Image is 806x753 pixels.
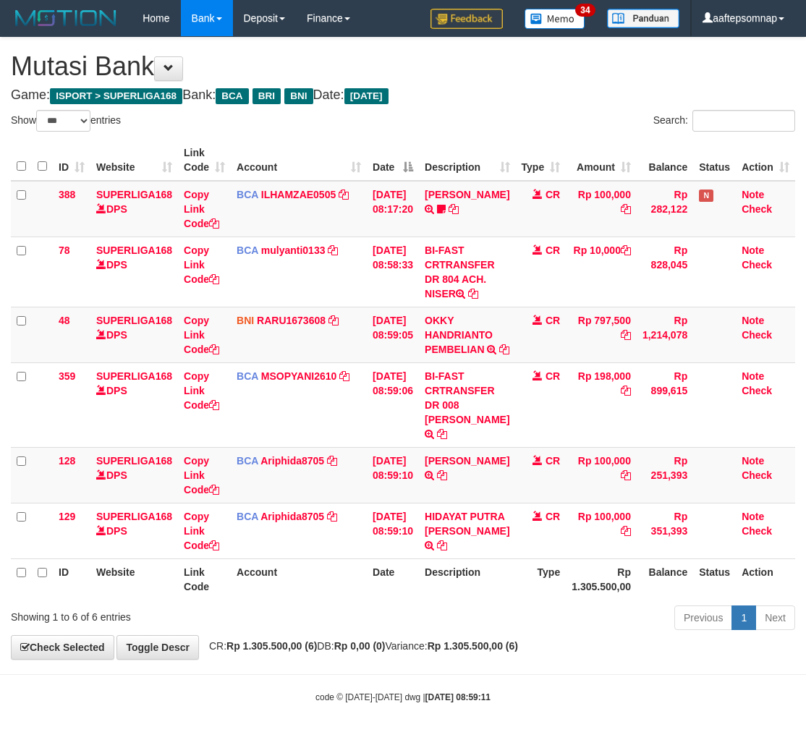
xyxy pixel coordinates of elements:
a: Copy Link Code [184,189,219,229]
a: Note [742,511,764,522]
td: DPS [90,447,178,503]
a: Check [742,259,772,271]
span: BCA [216,88,248,104]
td: [DATE] 08:59:06 [367,362,419,447]
a: Copy MSOPYANI2610 to clipboard [339,370,349,382]
th: Website: activate to sort column ascending [90,140,178,181]
th: Website [90,558,178,600]
td: Rp 100,000 [566,447,637,503]
a: Check [742,469,772,481]
td: [DATE] 08:58:33 [367,237,419,307]
img: MOTION_logo.png [11,7,121,29]
td: [DATE] 08:59:05 [367,307,419,362]
a: Check [742,385,772,396]
a: Previous [674,605,732,630]
a: Copy NANA SUDIARNA to clipboard [449,203,459,215]
td: Rp 899,615 [637,362,693,447]
span: BRI [253,88,281,104]
a: Copy BI-FAST CRTRANSFER DR 804 ACH. NISER to clipboard [468,288,478,299]
strong: Rp 0,00 (0) [334,640,386,652]
strong: [DATE] 08:59:11 [425,692,491,702]
label: Show entries [11,110,121,132]
a: Check [742,525,772,537]
div: Showing 1 to 6 of 6 entries [11,604,325,624]
span: BCA [237,244,258,256]
a: Copy ILHAMZAE0505 to clipboard [339,189,349,200]
td: [DATE] 08:17:20 [367,181,419,237]
a: OKKY HANDRIANTO PEMBELIAN [425,315,493,355]
td: Rp 100,000 [566,181,637,237]
a: Copy OKKY HANDRIANTO PEMBELIAN to clipboard [499,344,509,355]
span: BCA [237,370,258,382]
th: ID: activate to sort column ascending [53,140,90,181]
span: CR [546,244,560,256]
td: Rp 10,000 [566,237,637,307]
th: Type [516,558,567,600]
td: Rp 1,214,078 [637,307,693,362]
a: Copy Rp 198,000 to clipboard [621,385,631,396]
span: CR [546,455,560,467]
td: Rp 251,393 [637,447,693,503]
a: SUPERLIGA168 [96,189,172,200]
strong: Rp 1.305.500,00 (6) [428,640,518,652]
a: [PERSON_NAME] [425,455,509,467]
td: [DATE] 08:59:10 [367,447,419,503]
a: Check [742,329,772,341]
a: Note [742,370,764,382]
th: Type: activate to sort column ascending [516,140,567,181]
h1: Mutasi Bank [11,52,795,81]
select: Showentries [36,110,90,132]
td: DPS [90,237,178,307]
a: Copy Link Code [184,370,219,411]
small: code © [DATE]-[DATE] dwg | [315,692,491,702]
a: Copy Rp 100,000 to clipboard [621,203,631,215]
a: Ariphida8705 [260,455,324,467]
a: Copy Link Code [184,244,219,285]
th: Date: activate to sort column descending [367,140,419,181]
span: BCA [237,189,258,200]
a: Ariphida8705 [260,511,324,522]
a: Note [742,244,764,256]
th: Date [367,558,419,600]
label: Search: [653,110,795,132]
th: Description [419,558,515,600]
a: SUPERLIGA168 [96,244,172,256]
a: Copy Ariphida8705 to clipboard [327,455,337,467]
span: CR: DB: Variance: [202,640,518,652]
span: 129 [59,511,75,522]
td: Rp 282,122 [637,181,693,237]
span: BNI [237,315,254,326]
td: DPS [90,362,178,447]
td: BI-FAST CRTRANSFER DR 008 [PERSON_NAME] [419,362,515,447]
a: Copy Link Code [184,455,219,495]
a: Copy Link Code [184,511,219,551]
th: Balance [637,558,693,600]
img: Button%20Memo.svg [525,9,585,29]
th: Link Code: activate to sort column ascending [178,140,231,181]
a: Copy RENI WAHYUNI to clipboard [437,469,447,481]
a: Note [742,189,764,200]
a: RARU1673608 [257,315,326,326]
span: BCA [237,511,258,522]
span: Has Note [699,190,713,202]
span: 128 [59,455,75,467]
a: Copy Rp 100,000 to clipboard [621,525,631,537]
a: Note [742,315,764,326]
a: SUPERLIGA168 [96,511,172,522]
td: DPS [90,181,178,237]
span: [DATE] [344,88,389,104]
td: Rp 100,000 [566,503,637,558]
span: 388 [59,189,75,200]
td: [DATE] 08:59:10 [367,503,419,558]
a: Check [742,203,772,215]
a: Copy Rp 100,000 to clipboard [621,469,631,481]
a: Next [755,605,795,630]
a: Copy Link Code [184,315,219,355]
a: SUPERLIGA168 [96,455,172,467]
span: BCA [237,455,258,467]
th: Description: activate to sort column ascending [419,140,515,181]
img: panduan.png [607,9,679,28]
span: CR [546,370,560,382]
a: SUPERLIGA168 [96,370,172,382]
span: 48 [59,315,70,326]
